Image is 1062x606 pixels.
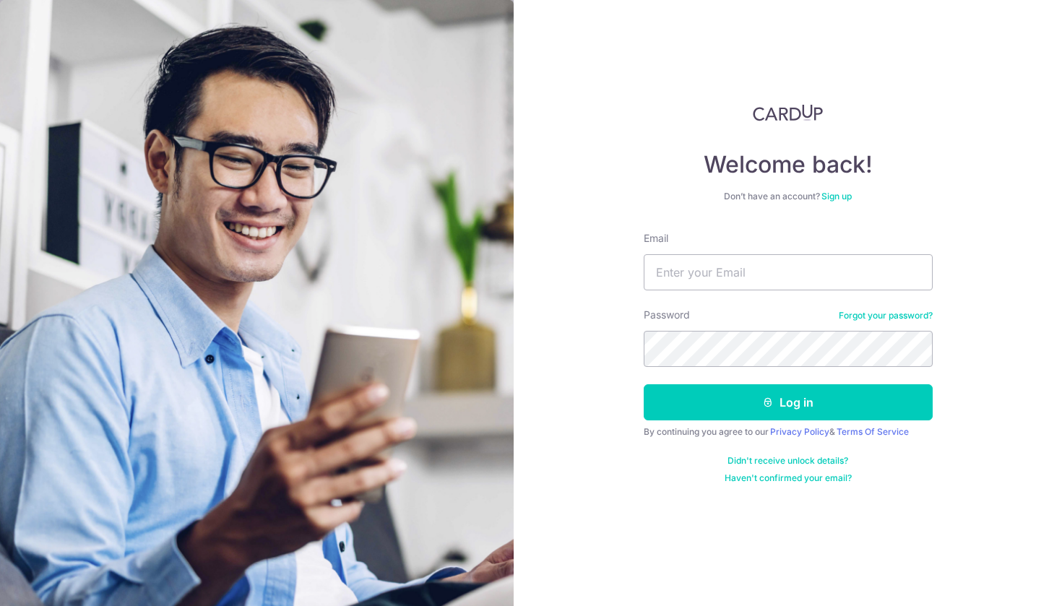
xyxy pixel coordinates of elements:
a: Terms Of Service [837,426,909,437]
div: Don’t have an account? [644,191,933,202]
a: Didn't receive unlock details? [728,455,848,467]
label: Password [644,308,690,322]
div: By continuing you agree to our & [644,426,933,438]
a: Sign up [821,191,852,202]
a: Forgot your password? [839,310,933,321]
label: Email [644,231,668,246]
button: Log in [644,384,933,420]
a: Haven't confirmed your email? [725,472,852,484]
input: Enter your Email [644,254,933,290]
h4: Welcome back! [644,150,933,179]
img: CardUp Logo [753,104,824,121]
a: Privacy Policy [770,426,829,437]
